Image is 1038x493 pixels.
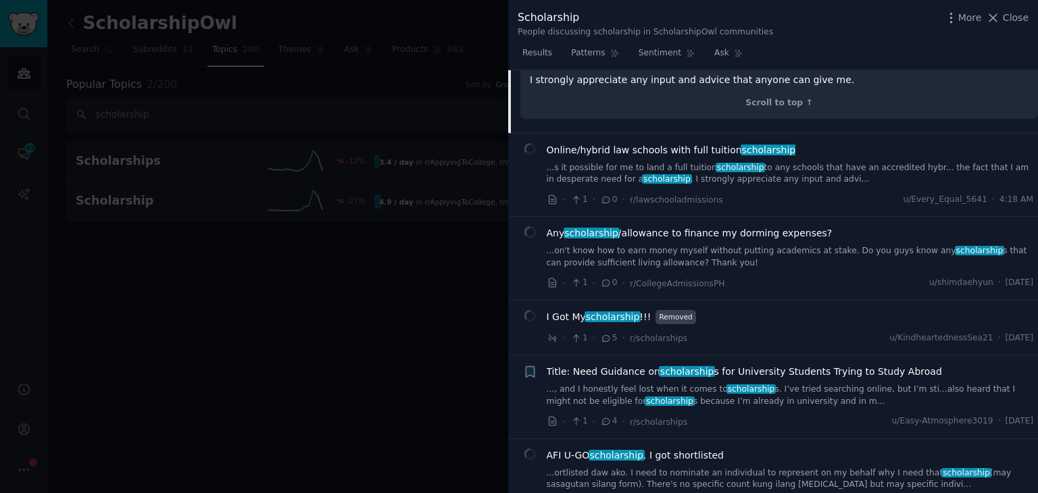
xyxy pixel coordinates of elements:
[570,277,587,289] span: 1
[999,194,1033,206] span: 4:18 AM
[518,26,773,38] div: People discussing scholarship in ScholarshipOwl communities
[622,276,625,290] span: ·
[630,334,687,343] span: r/scholarships
[518,9,773,26] div: Scholarship
[656,310,696,324] span: Removed
[563,276,566,290] span: ·
[566,43,624,70] a: Patterns
[530,73,1029,87] p: I strongly appreciate any input and advice that anyone can give me.
[593,192,595,207] span: ·
[547,226,833,240] a: Anyscholarship/allowance to finance my dorming expenses?
[630,195,723,205] span: r/lawschooladmissions
[710,43,748,70] a: Ask
[645,396,694,406] span: scholarship
[639,47,681,59] span: Sentiment
[1006,332,1033,344] span: [DATE]
[600,332,617,344] span: 5
[1003,11,1029,25] span: Close
[929,277,993,289] span: u/shimdaehyun
[998,277,1001,289] span: ·
[714,47,729,59] span: Ask
[622,415,625,429] span: ·
[547,467,1034,491] a: ...ortlisted daw ako. I need to nominate an individual to represent on my behalf why I need thats...
[589,450,645,461] span: scholarship
[518,43,557,70] a: Results
[716,163,765,172] span: scholarship
[547,310,651,324] a: I Got Myscholarship!!!
[563,192,566,207] span: ·
[547,365,942,379] span: Title: Need Guidance on s for University Students Trying to Study Abroad
[659,366,715,377] span: scholarship
[593,331,595,345] span: ·
[1006,277,1033,289] span: [DATE]
[547,448,724,463] a: AFI U-GOscholarship. I got shortlisted
[547,245,1034,269] a: ...on't know how to earn money myself without putting academics at stake. Do you guys know anysch...
[892,415,993,427] span: u/Easy-Atmosphere3019
[998,332,1001,344] span: ·
[992,194,995,206] span: ·
[600,415,617,427] span: 4
[1006,415,1033,427] span: [DATE]
[958,11,982,25] span: More
[903,194,987,206] span: u/Every_Equal_5641
[563,331,566,345] span: ·
[944,11,982,25] button: More
[593,276,595,290] span: ·
[530,97,1029,109] div: Scroll to top ↑
[889,332,993,344] span: u/KindheartednessSea21
[600,277,617,289] span: 0
[570,194,587,206] span: 1
[741,145,797,155] span: scholarship
[571,47,605,59] span: Patterns
[622,331,625,345] span: ·
[998,415,1001,427] span: ·
[955,246,1004,255] span: scholarship
[547,365,942,379] a: Title: Need Guidance onscholarships for University Students Trying to Study Abroad
[634,43,700,70] a: Sentiment
[941,468,991,477] span: scholarship
[547,143,796,157] a: Online/hybrid law schools with full tuitionscholarship
[563,415,566,429] span: ·
[522,47,552,59] span: Results
[726,384,776,394] span: scholarship
[570,332,587,344] span: 1
[547,143,796,157] span: Online/hybrid law schools with full tuition
[642,174,691,184] span: scholarship
[547,310,651,324] span: I Got My !!!
[570,415,587,427] span: 1
[600,194,617,206] span: 0
[593,415,595,429] span: ·
[547,226,833,240] span: Any /allowance to finance my dorming expenses?
[547,448,724,463] span: AFI U-GO . I got shortlisted
[622,192,625,207] span: ·
[547,162,1034,186] a: ...s it possible for me to land a full tuitionscholarshipto any schools that have an accredited h...
[630,279,725,288] span: r/CollegeAdmissionsPH
[986,11,1029,25] button: Close
[585,311,641,322] span: scholarship
[564,228,620,238] span: scholarship
[547,384,1034,407] a: ..., and I honestly feel lost when it comes toscholarships. I’ve tried searching online, but I’m ...
[630,417,687,427] span: r/scholarships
